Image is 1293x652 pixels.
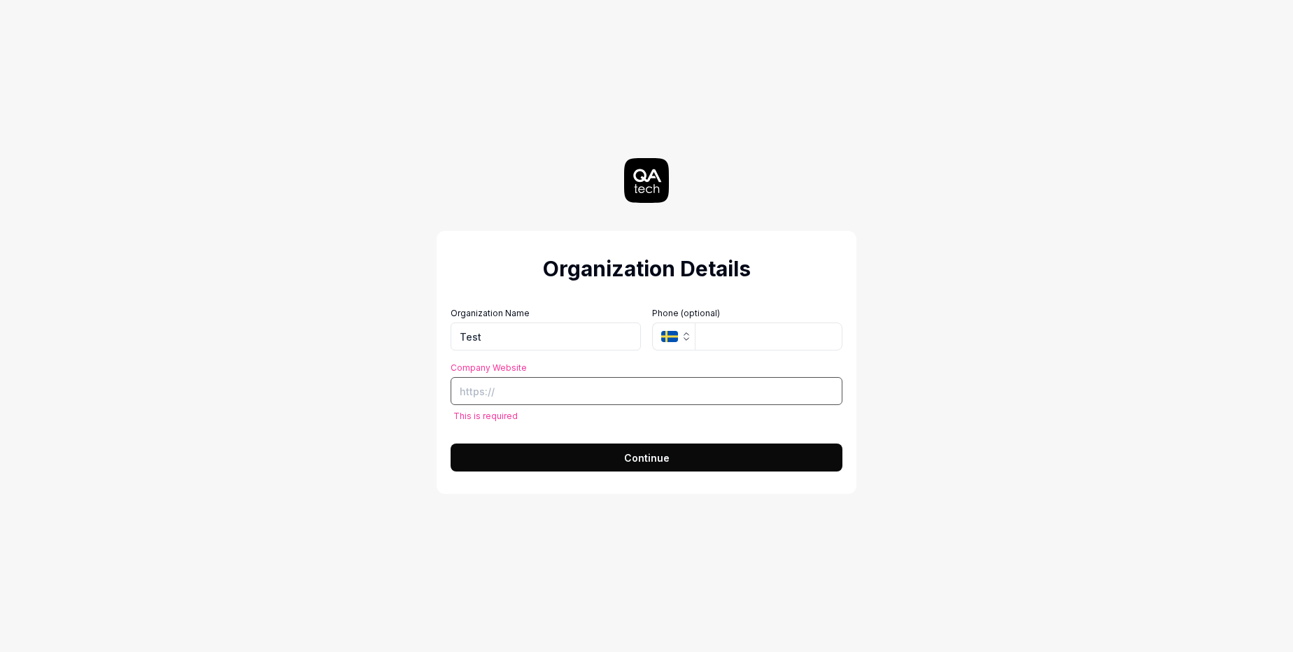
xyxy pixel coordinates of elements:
label: Organization Name [451,307,641,320]
span: Continue [624,451,670,465]
input: https:// [451,377,842,405]
span: This is required [453,409,518,423]
label: Company Website [451,362,842,374]
h2: Organization Details [451,253,842,285]
button: Continue [451,444,842,472]
label: Phone (optional) [652,307,842,320]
